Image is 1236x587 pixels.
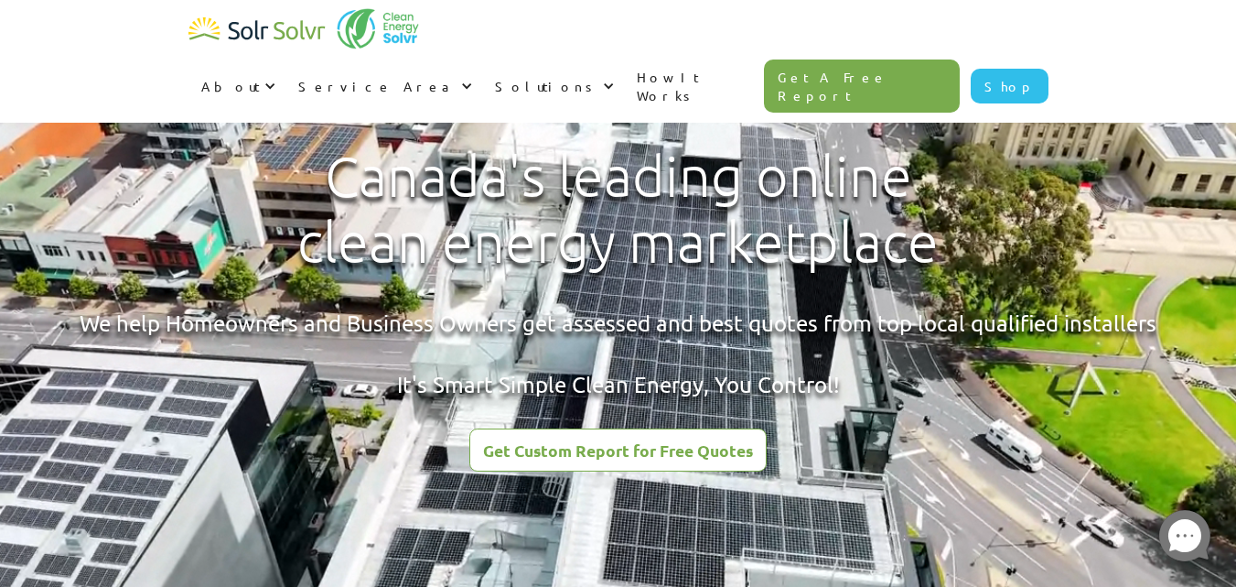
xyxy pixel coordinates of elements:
[971,69,1048,103] a: Shop
[483,442,753,459] div: Get Custom Report for Free Quotes
[482,59,624,114] div: Solutions
[298,77,457,95] div: Service Area
[201,77,260,95] div: About
[624,49,765,123] a: How It Works
[80,308,1156,400] div: We help Homeowners and Business Owners get assessed and best quotes from top local qualified inst...
[188,59,285,114] div: About
[285,59,482,114] div: Service Area
[764,60,960,113] a: Get A Free Report
[495,77,598,95] div: Solutions
[282,144,954,276] h1: Canada's leading online clean energy marketplace
[469,429,767,472] a: Get Custom Report for Free Quotes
